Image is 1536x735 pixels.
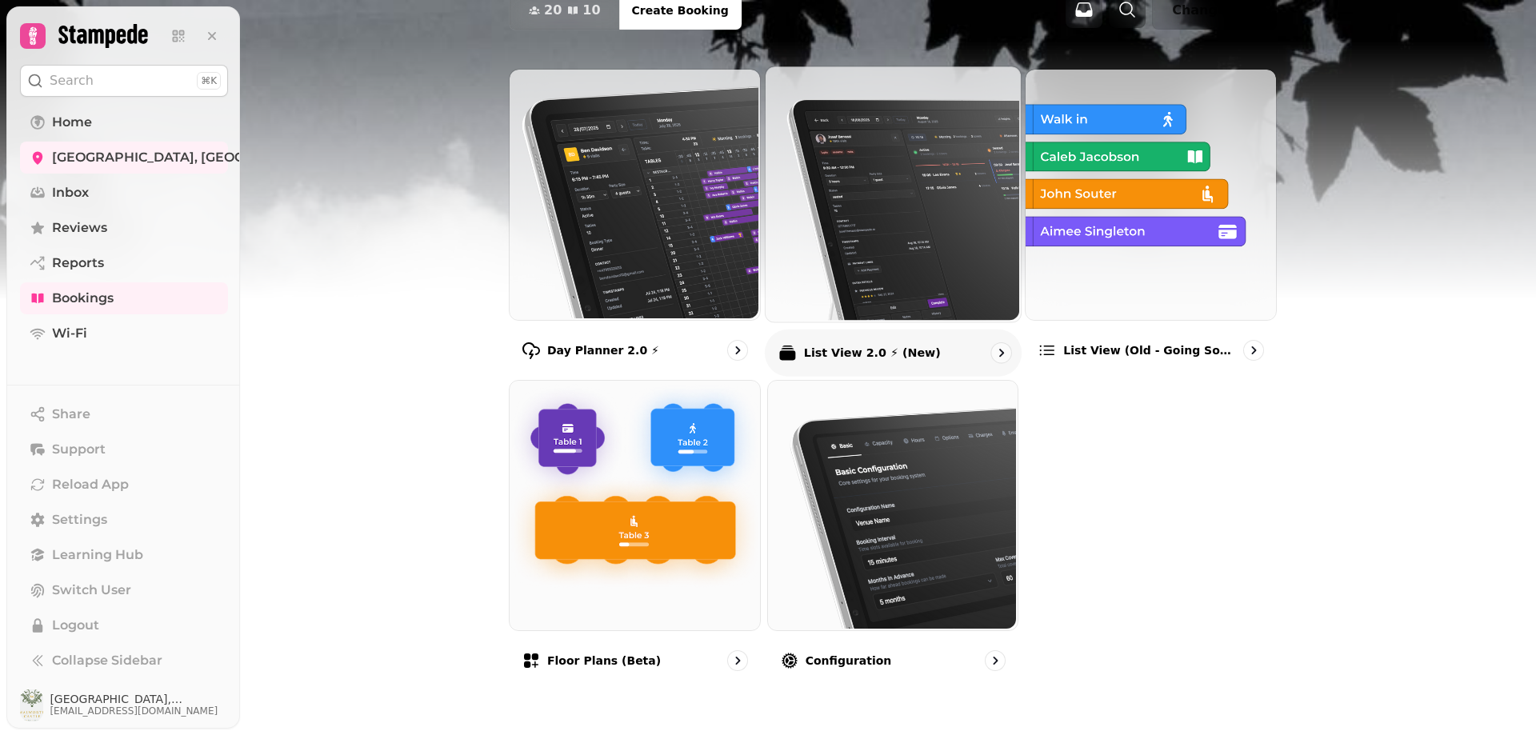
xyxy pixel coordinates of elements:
img: User avatar [20,689,43,721]
span: Collapse Sidebar [52,651,162,670]
img: Day Planner 2.0 ⚡ [508,68,758,318]
span: Home [52,113,92,132]
span: Create Booking [632,5,729,16]
a: [GEOGRAPHIC_DATA], [GEOGRAPHIC_DATA] [20,142,228,174]
a: ConfigurationConfiguration [767,380,1019,685]
span: 10 [582,4,600,17]
span: Switch User [52,581,131,600]
span: Reviews [52,218,107,238]
a: Bookings [20,282,228,314]
span: Support [52,440,106,459]
a: Wi-Fi [20,318,228,350]
img: List view (Old - going soon) [1024,68,1274,318]
button: Switch User [20,574,228,606]
a: Learning Hub [20,539,228,571]
a: Settings [20,504,228,536]
p: Day Planner 2.0 ⚡ [547,342,659,358]
span: Inbox [52,183,89,202]
a: Reviews [20,212,228,244]
a: Floor Plans (beta)Floor Plans (beta) [509,380,761,685]
svg: go to [730,342,746,358]
span: Change Log [1172,4,1257,17]
svg: go to [1246,342,1262,358]
span: 20 [544,4,562,17]
span: [GEOGRAPHIC_DATA], [GEOGRAPHIC_DATA] [52,148,343,167]
svg: go to [987,653,1003,669]
span: Learning Hub [52,545,143,565]
button: Reload App [20,469,228,501]
button: Support [20,433,228,465]
p: Floor Plans (beta) [547,653,661,669]
p: Configuration [806,653,892,669]
a: Home [20,106,228,138]
p: List View 2.0 ⚡ (New) [803,345,940,361]
p: Search [50,71,94,90]
button: Logout [20,609,228,641]
a: List View 2.0 ⚡ (New)List View 2.0 ⚡ (New) [765,66,1022,376]
button: User avatar[GEOGRAPHIC_DATA], [GEOGRAPHIC_DATA][EMAIL_ADDRESS][DOMAIN_NAME] [20,689,228,721]
span: [GEOGRAPHIC_DATA], [GEOGRAPHIC_DATA] [50,693,228,705]
img: List View 2.0 ⚡ (New) [763,65,1018,320]
div: ⌘K [197,72,221,90]
img: Configuration [766,379,1017,629]
span: Bookings [52,289,114,308]
a: Inbox [20,177,228,209]
p: List view (Old - going soon) [1063,342,1237,358]
span: Settings [52,510,107,529]
button: Collapse Sidebar [20,645,228,677]
button: Share [20,398,228,430]
span: Share [52,405,90,424]
span: Logout [52,616,99,635]
img: Floor Plans (beta) [508,379,758,629]
span: Wi-Fi [52,324,87,343]
span: Reports [52,254,104,273]
span: [EMAIL_ADDRESS][DOMAIN_NAME] [50,705,228,717]
button: Search⌘K [20,65,228,97]
a: Day Planner 2.0 ⚡Day Planner 2.0 ⚡ [509,69,761,373]
a: Reports [20,247,228,279]
span: Reload App [52,475,129,494]
svg: go to [730,653,746,669]
a: List view (Old - going soon)List view (Old - going soon) [1025,69,1277,373]
svg: go to [993,345,1009,361]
